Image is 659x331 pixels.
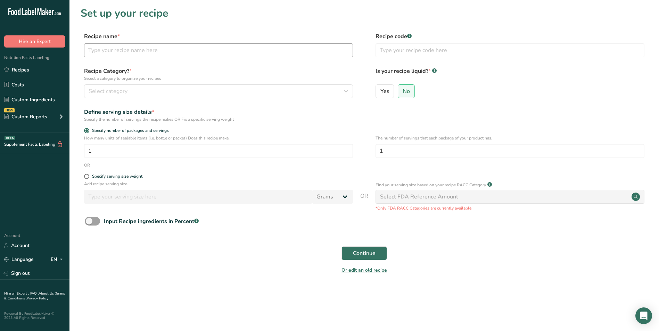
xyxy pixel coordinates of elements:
div: OR [84,162,90,168]
span: Continue [353,249,376,257]
span: Yes [380,88,389,95]
label: Recipe Category? [84,67,353,82]
label: Recipe code [376,32,644,41]
div: EN [51,255,65,264]
div: Select FDA Reference Amount [380,193,458,201]
span: No [403,88,410,95]
a: Or edit an old recipe [341,267,387,273]
div: Open Intercom Messenger [635,307,652,324]
button: Hire an Expert [4,35,65,48]
input: Type your recipe code here [376,43,644,57]
button: Continue [341,246,387,260]
p: Add recipe serving size. [84,181,353,187]
label: Is your recipe liquid? [376,67,644,82]
a: About Us . [39,291,55,296]
h1: Set up your recipe [81,6,648,21]
p: How many units of sealable items (i.e. bottle or packet) Does this recipe make. [84,135,353,141]
div: NEW [4,108,15,112]
div: Powered By FoodLabelMaker © 2025 All Rights Reserved [4,312,65,320]
p: Select a category to organize your recipes [84,75,353,82]
span: OR [360,192,368,211]
input: Type your recipe name here [84,43,353,57]
label: Recipe name [84,32,353,41]
a: Hire an Expert . [4,291,29,296]
div: Input Recipe ingredients in Percent [104,217,199,226]
div: BETA [5,136,15,140]
p: *Only FDA RACC Categories are currently available [376,205,644,211]
span: Specify number of packages and servings [89,128,169,133]
div: Specify serving size weight [92,174,142,179]
div: Define serving size details [84,108,353,116]
a: Privacy Policy [27,296,48,301]
p: The number of servings that each package of your product has. [376,135,644,141]
a: FAQ . [30,291,39,296]
p: Find your serving size based on your recipe RACC Category [376,182,486,188]
span: Select category [89,87,127,95]
button: Select category [84,84,353,98]
a: Language [4,253,34,265]
a: Terms & Conditions . [4,291,65,301]
div: Custom Reports [4,113,47,120]
input: Type your serving size here [84,190,312,204]
div: Specify the number of servings the recipe makes OR Fix a specific serving weight [84,116,353,122]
